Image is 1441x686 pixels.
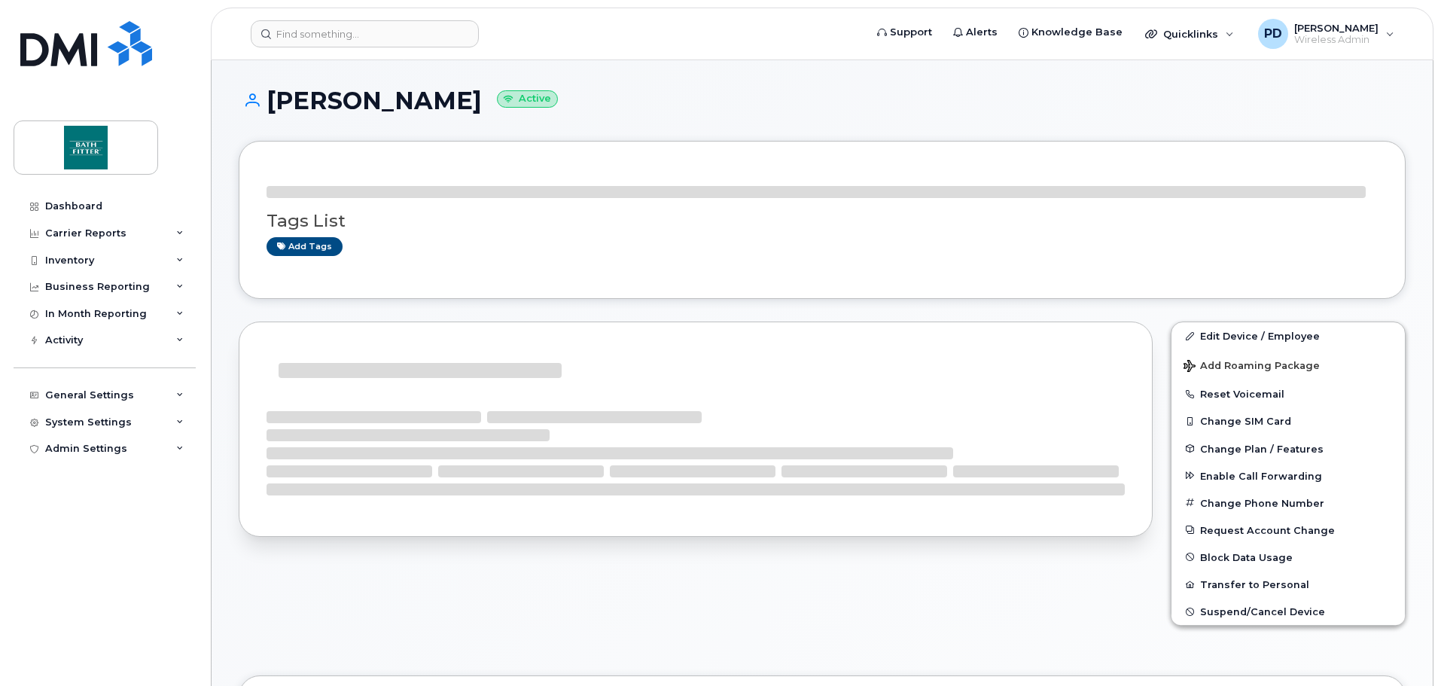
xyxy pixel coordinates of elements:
span: Suspend/Cancel Device [1200,606,1325,617]
button: Suspend/Cancel Device [1171,598,1405,625]
button: Change SIM Card [1171,407,1405,434]
span: Change Plan / Features [1200,443,1324,454]
a: Edit Device / Employee [1171,322,1405,349]
a: Add tags [267,237,343,256]
button: Request Account Change [1171,517,1405,544]
button: Add Roaming Package [1171,349,1405,380]
span: Enable Call Forwarding [1200,470,1322,481]
span: Add Roaming Package [1184,360,1320,374]
small: Active [497,90,558,108]
button: Change Phone Number [1171,489,1405,517]
button: Reset Voicemail [1171,380,1405,407]
button: Enable Call Forwarding [1171,462,1405,489]
button: Change Plan / Features [1171,435,1405,462]
button: Transfer to Personal [1171,571,1405,598]
button: Block Data Usage [1171,544,1405,571]
h3: Tags List [267,212,1378,230]
h1: [PERSON_NAME] [239,87,1406,114]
